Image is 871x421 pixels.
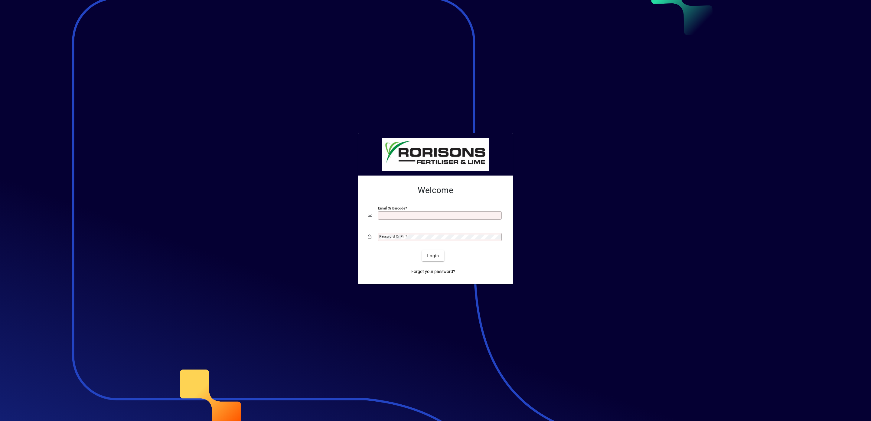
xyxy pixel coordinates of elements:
[379,234,405,238] mat-label: Password or Pin
[427,253,439,259] span: Login
[368,185,503,196] h2: Welcome
[422,250,444,261] button: Login
[409,266,458,277] a: Forgot your password?
[411,268,455,275] span: Forgot your password?
[378,206,405,210] mat-label: Email or Barcode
